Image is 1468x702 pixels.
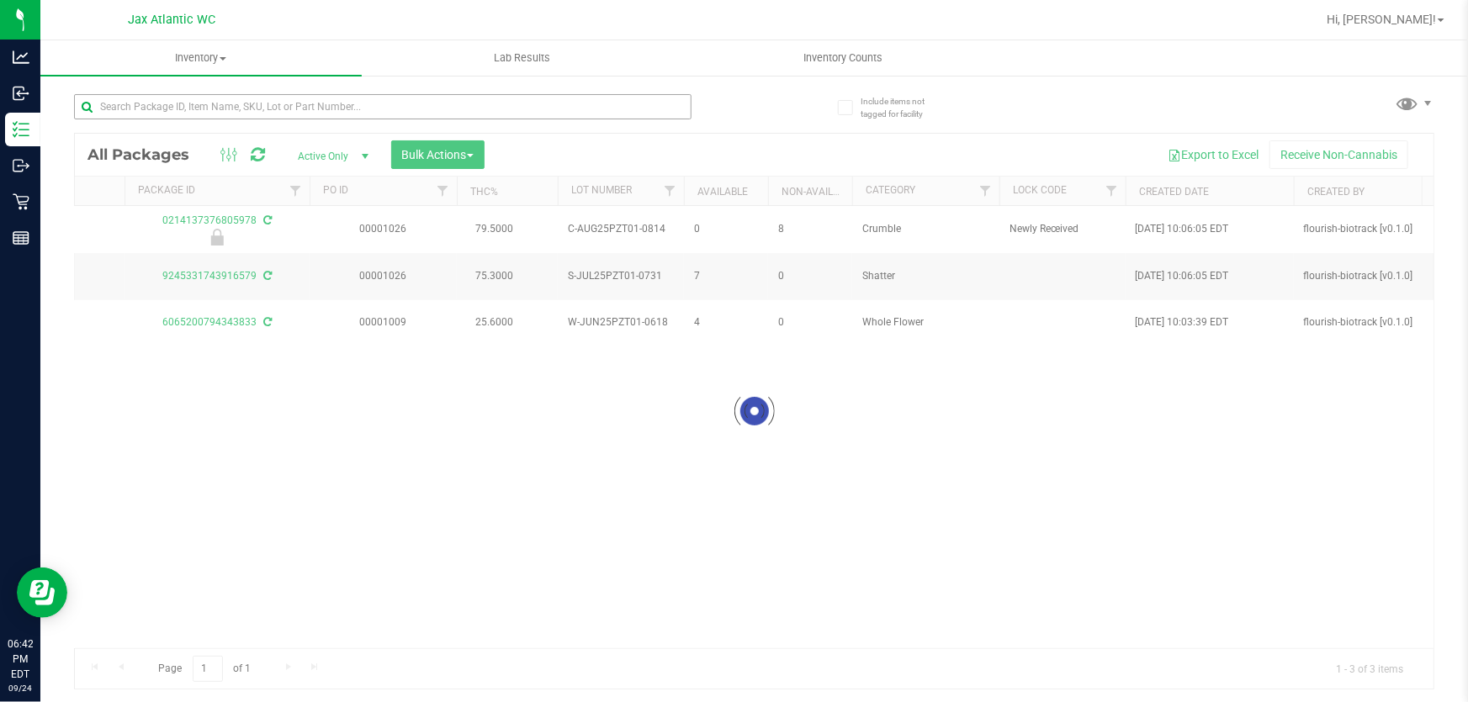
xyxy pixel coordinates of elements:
p: 06:42 PM EDT [8,636,33,682]
inline-svg: Reports [13,230,29,246]
inline-svg: Inbound [13,85,29,102]
span: Inventory Counts [782,50,906,66]
span: Include items not tagged for facility [861,95,945,120]
span: Inventory [40,50,362,66]
inline-svg: Retail [13,193,29,210]
span: Lab Results [471,50,573,66]
inline-svg: Analytics [13,49,29,66]
input: Search Package ID, Item Name, SKU, Lot or Part Number... [74,94,692,119]
a: Inventory [40,40,362,76]
inline-svg: Outbound [13,157,29,174]
inline-svg: Inventory [13,121,29,138]
a: Lab Results [362,40,683,76]
p: 09/24 [8,682,33,694]
span: Hi, [PERSON_NAME]! [1327,13,1436,26]
span: Jax Atlantic WC [128,13,215,27]
a: Inventory Counts [683,40,1004,76]
iframe: Resource center [17,567,67,618]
